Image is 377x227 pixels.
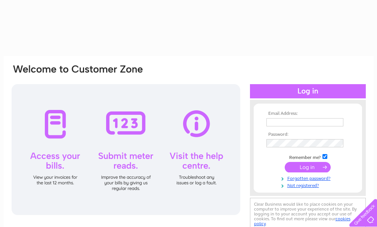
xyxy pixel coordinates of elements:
a: Forgotten password? [266,174,351,181]
td: Remember me? [265,153,351,160]
th: Email Address: [265,111,351,116]
th: Password: [265,132,351,137]
input: Submit [285,162,331,172]
a: cookies policy [254,216,350,226]
a: Not registered? [266,181,351,188]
